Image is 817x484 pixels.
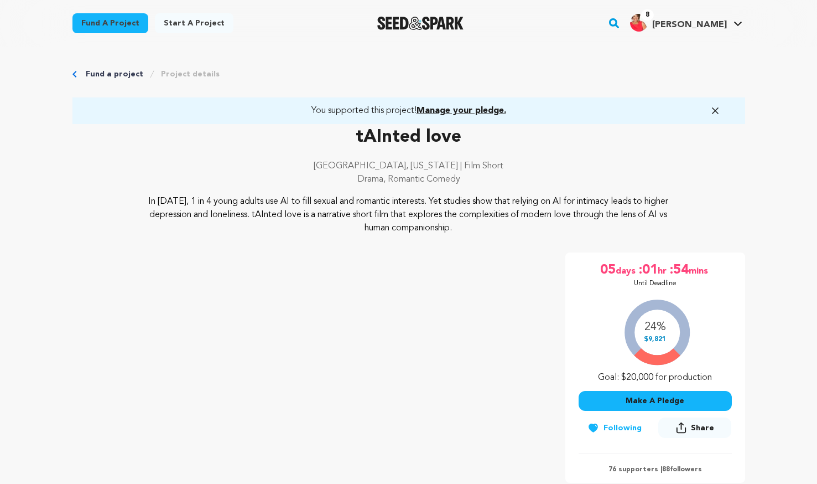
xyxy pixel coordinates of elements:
[86,69,143,80] a: Fund a project
[638,261,658,279] span: :01
[628,12,745,35] span: Lisa S.'s Profile
[579,418,651,438] button: Following
[155,13,233,33] a: Start a project
[641,9,654,20] span: 8
[658,418,731,442] span: Share
[630,14,727,32] div: Lisa S.'s Profile
[72,173,745,186] p: Drama, Romantic Comedy
[72,124,745,151] p: tAInted love
[72,159,745,173] p: [GEOGRAPHIC_DATA], [US_STATE] | Film Short
[600,261,616,279] span: 05
[658,418,731,438] button: Share
[652,20,727,29] span: [PERSON_NAME]
[689,261,710,279] span: mins
[377,17,464,30] a: Seed&Spark Homepage
[579,391,732,411] button: Make A Pledge
[579,465,732,474] p: 76 supporters | followers
[377,17,464,30] img: Seed&Spark Logo Dark Mode
[139,195,678,235] p: In [DATE], 1 in 4 young adults use AI to fill sexual and romantic interests. Yet studies show tha...
[72,69,745,80] div: Breadcrumb
[628,12,745,32] a: Lisa S.'s Profile
[669,261,689,279] span: :54
[634,279,677,288] p: Until Deadline
[417,106,506,115] span: Manage your pledge.
[161,69,220,80] a: Project details
[691,423,714,434] span: Share
[662,466,670,473] span: 88
[658,261,669,279] span: hr
[616,261,638,279] span: days
[72,13,148,33] a: Fund a project
[630,14,648,32] img: picture.jpeg
[86,104,732,117] a: You supported this project!Manage your pledge.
